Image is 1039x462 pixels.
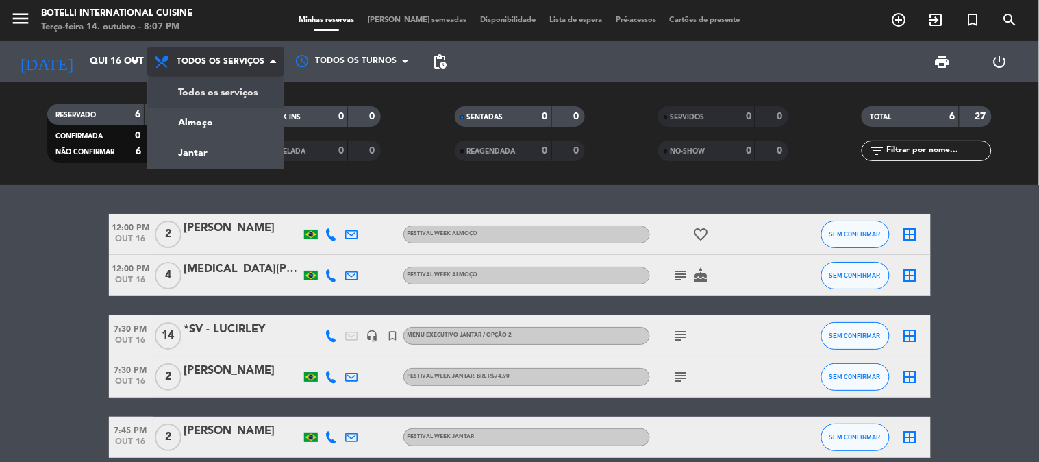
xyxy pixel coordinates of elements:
i: add_circle_outline [891,12,907,28]
input: Filtrar por nome... [885,143,991,158]
i: subject [673,369,689,385]
strong: 0 [777,146,785,156]
i: search [1002,12,1018,28]
strong: 0 [542,112,548,121]
i: power_settings_new [992,53,1008,70]
i: cake [693,267,710,284]
button: SEM CONFIRMAR [821,363,890,391]
span: FESTIVAL WEEK ALMOÇO [408,272,478,278]
span: NÃO CONFIRMAR [55,149,114,156]
span: CANCELADA [263,148,305,155]
strong: 0 [370,146,378,156]
strong: 6 [135,110,140,119]
span: SEM CONFIRMAR [829,433,881,441]
strong: 0 [338,146,344,156]
span: Cartões de presente [663,16,747,24]
i: border_all [902,429,918,446]
span: SENTADAS [467,114,503,121]
span: REAGENDADA [467,148,516,155]
strong: 0 [135,131,140,141]
span: Minhas reservas [292,16,361,24]
strong: 0 [542,146,548,156]
div: Botelli International Cuisine [41,7,192,21]
i: filter_list [868,143,885,159]
span: SEM CONFIRMAR [829,271,881,279]
strong: 0 [573,146,581,156]
a: Jantar [148,138,284,168]
i: turned_in_not [965,12,981,28]
div: [PERSON_NAME] [184,422,301,440]
span: Todos os serviços [177,57,264,66]
button: menu [10,8,31,34]
i: border_all [902,267,918,284]
span: FESTIVAL WEEK ALMOÇO [408,231,478,236]
span: 7:30 PM [109,320,153,336]
span: SEM CONFIRMAR [829,373,881,380]
button: SEM CONFIRMAR [821,221,890,248]
span: out 16 [109,276,153,291]
i: [DATE] [10,47,83,77]
button: SEM CONFIRMAR [821,322,890,350]
div: [MEDICAL_DATA][PERSON_NAME] [184,260,301,278]
span: 4 [155,262,181,289]
i: border_all [902,328,918,344]
i: subject [673,267,689,284]
i: headset_mic [366,330,379,342]
strong: 0 [370,112,378,121]
span: out 16 [109,234,153,250]
span: 7:30 PM [109,361,153,377]
div: *SV - LUCIRLEY [184,321,301,339]
strong: 0 [573,112,581,121]
button: SEM CONFIRMAR [821,424,890,451]
strong: 6 [950,112,955,121]
i: favorite_border [693,226,710,243]
span: TOTAL [870,114,891,121]
i: border_all [902,369,918,385]
strong: 27 [975,112,989,121]
span: out 16 [109,336,153,352]
div: [PERSON_NAME] [184,362,301,380]
i: turned_in_not [387,330,399,342]
strong: 0 [777,112,785,121]
span: FESTIVAL WEEK JANTAR [408,434,475,439]
a: Todos os serviços [148,77,284,108]
span: 12:00 PM [109,219,153,234]
div: Terça-feira 14. outubro - 8:07 PM [41,21,192,34]
span: , BRL R$74,90 [475,374,510,379]
a: Almoço [148,108,284,138]
span: SERVIDOS [671,114,705,121]
strong: 0 [338,112,344,121]
strong: 6 [136,147,141,156]
span: Lista de espera [542,16,609,24]
span: 14 [155,322,181,350]
i: menu [10,8,31,29]
span: 2 [155,424,181,451]
strong: 0 [746,112,751,121]
strong: 0 [746,146,751,156]
span: 2 [155,221,181,248]
span: RESERVADO [55,112,96,119]
span: MENU EXECUTIVO JANTAR / OPÇÃO 2 [408,332,512,338]
span: out 16 [109,377,153,393]
button: SEM CONFIRMAR [821,262,890,289]
div: LOG OUT [971,41,1029,82]
span: 12:00 PM [109,260,153,276]
span: NO-SHOW [671,148,705,155]
span: out 16 [109,437,153,453]
span: Pré-acessos [609,16,663,24]
i: exit_to_app [928,12,944,28]
span: SEM CONFIRMAR [829,230,881,238]
span: Disponibilidade [473,16,542,24]
span: SEM CONFIRMAR [829,332,881,339]
i: arrow_drop_down [127,53,144,70]
span: pending_actions [431,53,448,70]
i: subject [673,328,689,344]
span: 7:45 PM [109,422,153,437]
span: FESTIVAL WEEK JANTAR [408,374,510,379]
span: [PERSON_NAME] semeadas [361,16,473,24]
span: CONFIRMADA [55,133,103,140]
div: [PERSON_NAME] [184,219,301,237]
span: 2 [155,363,181,391]
i: border_all [902,226,918,243]
span: print [934,53,951,70]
